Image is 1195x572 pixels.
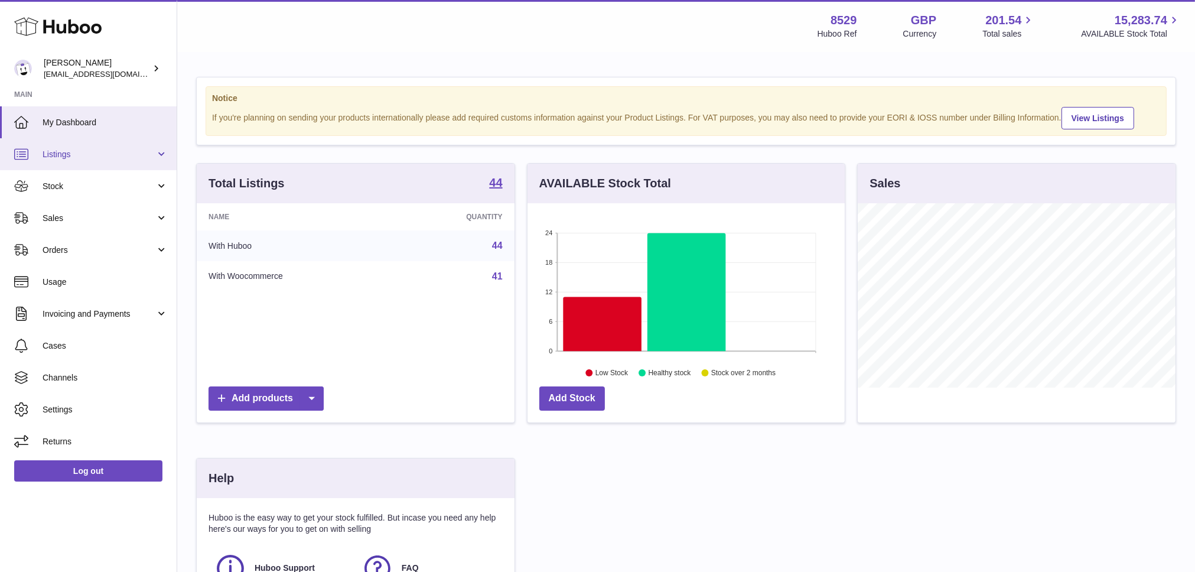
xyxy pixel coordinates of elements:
[831,12,857,28] strong: 8529
[43,340,168,352] span: Cases
[14,60,32,77] img: admin@redgrass.ch
[43,117,168,128] span: My Dashboard
[44,69,174,79] span: [EMAIL_ADDRESS][DOMAIN_NAME]
[539,386,605,411] a: Add Stock
[982,12,1035,40] a: 201.54 Total sales
[818,28,857,40] div: Huboo Ref
[539,175,671,191] h3: AVAILABLE Stock Total
[43,213,155,224] span: Sales
[711,369,776,378] text: Stock over 2 months
[197,261,394,292] td: With Woocommerce
[489,177,502,191] a: 44
[212,105,1160,129] div: If you're planning on sending your products internationally please add required customs informati...
[545,288,552,295] text: 12
[492,271,503,281] a: 41
[43,372,168,383] span: Channels
[911,12,936,28] strong: GBP
[209,175,285,191] h3: Total Listings
[1081,28,1181,40] span: AVAILABLE Stock Total
[14,460,162,482] a: Log out
[492,240,503,251] a: 44
[43,181,155,192] span: Stock
[1115,12,1167,28] span: 15,283.74
[209,470,234,486] h3: Help
[545,259,552,266] text: 18
[549,347,552,355] text: 0
[43,149,155,160] span: Listings
[870,175,900,191] h3: Sales
[545,229,552,236] text: 24
[209,386,324,411] a: Add products
[197,203,394,230] th: Name
[394,203,515,230] th: Quantity
[43,245,155,256] span: Orders
[1062,107,1134,129] a: View Listings
[43,308,155,320] span: Invoicing and Payments
[212,93,1160,104] strong: Notice
[489,177,502,188] strong: 44
[43,436,168,447] span: Returns
[44,57,150,80] div: [PERSON_NAME]
[209,512,503,535] p: Huboo is the easy way to get your stock fulfilled. But incase you need any help here's our ways f...
[903,28,937,40] div: Currency
[197,230,394,261] td: With Huboo
[648,369,691,378] text: Healthy stock
[549,318,552,325] text: 6
[985,12,1021,28] span: 201.54
[982,28,1035,40] span: Total sales
[43,404,168,415] span: Settings
[43,277,168,288] span: Usage
[1081,12,1181,40] a: 15,283.74 AVAILABLE Stock Total
[595,369,629,378] text: Low Stock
